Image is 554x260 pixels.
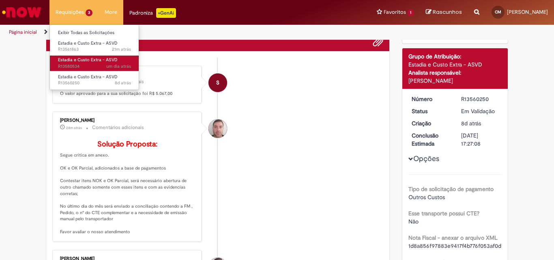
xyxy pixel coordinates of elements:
span: 8d atrás [115,80,131,86]
div: 23/09/2025 16:27:05 [461,119,499,127]
a: Rascunhos [426,9,462,16]
div: Analista responsável: [408,69,502,77]
div: [DATE] 17:27:08 [461,131,499,148]
span: R13580534 [58,63,131,70]
ul: Trilhas de página [6,25,363,40]
span: [PERSON_NAME] [507,9,548,15]
b: Tipo de solicitação de pagamento [408,185,494,193]
span: Estadia e Custo Extra - ASVD [58,74,118,80]
p: O valor aprovado para a sua solicitação foi R$ 5.067,00 [60,90,195,97]
div: [PERSON_NAME] [408,77,502,85]
a: Aberto R13561863 : Estadia e Custo Extra - ASVD [50,39,139,54]
dt: Conclusão Estimada [406,131,455,148]
div: System [208,73,227,92]
p: Segue critica em anexo. OK e OK Parcial, adicionados a base de pagamentos Contestar itens NOK e O... [60,140,195,235]
small: Comentários adicionais [92,124,144,131]
div: Grupo de Atribuição: [408,52,502,60]
span: Estadia e Custo Extra - ASVD [58,57,118,63]
dt: Criação [406,119,455,127]
span: Não [408,218,419,225]
ul: Requisições [49,24,139,90]
span: 1d8a856f97883e9417f4b776f053af0d [408,242,501,249]
span: R13561863 [58,46,131,53]
a: Exibir Todas as Solicitações [50,28,139,37]
div: [PERSON_NAME] [60,118,195,123]
div: Padroniza [129,8,176,18]
span: 8d atrás [461,120,481,127]
span: 28m atrás [66,125,82,130]
span: Favoritos [384,8,406,16]
b: Esse transporte possui CTE? [408,210,479,217]
time: 01/10/2025 13:51:45 [112,46,131,52]
time: 23/09/2025 16:27:05 [461,120,481,127]
span: Estadia e Custo Extra - ASVD [58,40,118,46]
span: 21m atrás [112,46,131,52]
div: R13560250 [461,95,499,103]
a: Aberto R13560250 : Estadia e Custo Extra - ASVD [50,73,139,88]
span: Rascunhos [433,8,462,16]
img: ServiceNow [1,4,43,20]
div: Em Validação [461,107,499,115]
b: Solução Proposta: [97,140,157,149]
time: 01/10/2025 13:44:36 [66,125,82,130]
a: Aberto R13580534 : Estadia e Custo Extra - ASVD [50,56,139,71]
time: 23/09/2025 16:27:06 [115,80,131,86]
b: Nota Fiscal - anexar o arquivo XML [408,234,498,241]
span: R13560250 [58,80,131,86]
span: Requisições [56,8,84,16]
span: S [216,73,219,92]
dt: Número [406,95,455,103]
button: Adicionar anexos [373,37,383,47]
dt: Status [406,107,455,115]
span: CM [495,9,501,15]
span: 1 [408,9,414,16]
span: um dia atrás [106,63,131,69]
span: More [105,8,117,16]
span: 3 [86,9,92,16]
time: 30/09/2025 10:37:09 [106,63,131,69]
p: +GenAi [156,8,176,18]
div: Estadia e Custo Extra - ASVD [408,60,502,69]
a: Página inicial [9,29,37,35]
div: Luiz Carlos Barsotti Filho [208,119,227,138]
span: Outros Custos [408,193,445,201]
